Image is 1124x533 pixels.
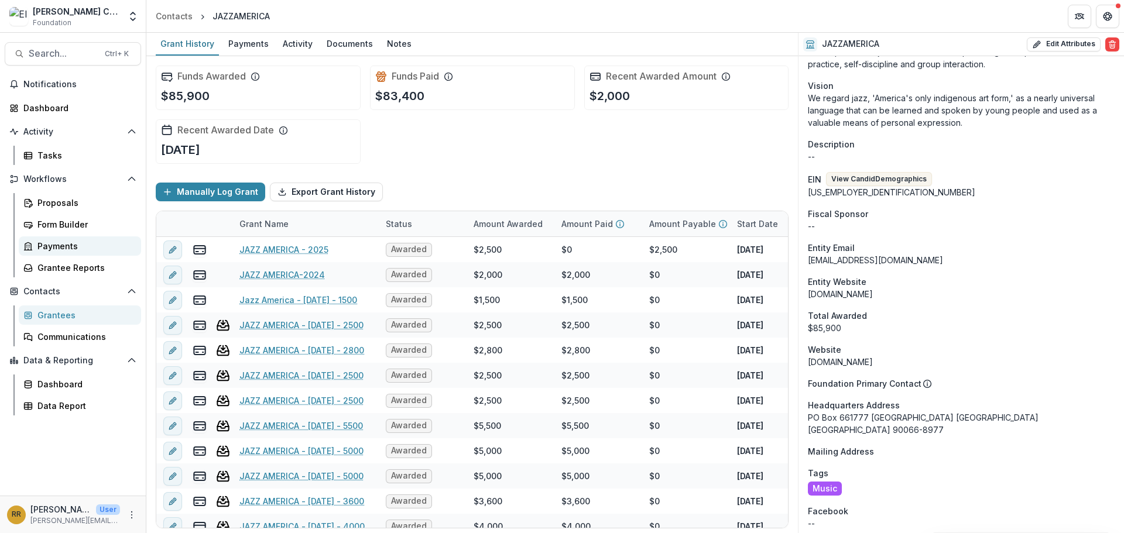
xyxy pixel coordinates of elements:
button: Delete [1105,37,1119,51]
div: Activity [278,35,317,52]
div: $5,000 [474,445,502,457]
div: $2,500 [561,319,590,331]
div: $0 [649,369,660,381]
button: Manually Log Grant [156,183,265,201]
a: Payments [224,33,273,56]
div: Grantee Reports [37,262,132,274]
button: edit [163,341,182,360]
div: Proposals [37,197,132,209]
button: Open Contacts [5,282,141,301]
div: Tasks [37,149,132,161]
h2: JAZZAMERICA [822,39,879,49]
div: Dashboard [37,378,132,390]
span: Entity Email [808,242,855,254]
button: Open entity switcher [125,5,141,28]
a: JAZZ AMERICA - [DATE] - 5500 [239,419,363,432]
div: $5,000 [561,470,590,482]
div: $4,000 [474,520,503,532]
h2: Funds Paid [392,71,439,82]
button: edit [163,391,182,410]
button: More [125,508,139,522]
p: Amount Paid [561,218,613,230]
a: Grant History [156,33,219,56]
a: Activity [278,33,317,56]
div: Notes [382,35,416,52]
button: view-payments [193,494,207,508]
a: Notes [382,33,416,56]
h2: Recent Awarded Date [177,125,274,136]
button: View CandidDemographics [826,172,932,186]
div: $5,500 [474,419,501,432]
a: Proposals [19,193,141,212]
div: $2,500 [561,369,590,381]
p: User [96,504,120,515]
nav: breadcrumb [151,8,275,25]
button: Open Workflows [5,170,141,188]
div: Grant Name [232,211,379,236]
button: view-payments [193,268,207,282]
p: [DATE] [737,344,763,356]
button: view-payments [193,318,207,332]
div: $5,000 [561,445,590,457]
div: $2,000 [561,269,590,281]
div: JAZZAMERICA [213,10,270,22]
div: [EMAIL_ADDRESS][DOMAIN_NAME] [808,254,1115,266]
div: Data Report [37,400,132,412]
p: Amount Payable [649,218,716,230]
button: Notifications [5,75,141,94]
div: Status [379,211,467,236]
p: [PERSON_NAME][EMAIL_ADDRESS][DOMAIN_NAME] [30,515,120,526]
div: Start Date [730,218,785,230]
span: Activity [23,127,122,137]
div: $2,800 [561,344,590,356]
span: Tags [808,467,828,479]
div: Payments [224,35,273,52]
span: Music [813,484,837,494]
p: [DATE] [737,419,763,432]
span: Entity Website [808,276,866,288]
button: view-payments [193,369,207,383]
div: $0 [649,495,660,507]
div: $0 [649,294,660,306]
a: JAZZ AMERICA - [DATE] - 3600 [239,495,364,507]
span: Awarded [391,345,427,355]
span: Facebook [808,505,848,517]
div: Contacts [156,10,193,22]
span: Awarded [391,320,427,330]
div: Amount Payable [642,211,730,236]
p: [PERSON_NAME] [30,503,91,515]
div: $2,500 [474,369,502,381]
span: Foundation [33,18,71,28]
div: $0 [649,470,660,482]
div: Grant History [156,35,219,52]
span: Website [808,343,841,356]
a: JAZZ AMERICA - [DATE] - 2500 [239,319,364,331]
div: Documents [322,35,378,52]
div: $0 [649,319,660,331]
span: Awarded [391,295,427,305]
span: Awarded [391,270,427,280]
div: Randal Rosman [12,511,21,518]
span: Headquarters Address [808,399,900,411]
div: $0 [649,269,660,281]
div: $2,500 [649,243,677,256]
div: $0 [649,394,660,407]
p: $83,400 [375,87,424,105]
div: $0 [649,520,660,532]
div: $0 [649,419,660,432]
button: Open Data & Reporting [5,351,141,370]
div: $1,500 [474,294,500,306]
img: Ella Fitzgerald Charitable Foundation [9,7,28,26]
div: Amount Paid [554,211,642,236]
a: Communications [19,327,141,346]
a: Data Report [19,396,141,415]
div: $2,500 [474,394,502,407]
span: Awarded [391,446,427,456]
a: JAZZ AMERICA - [DATE] - 5000 [239,445,364,457]
div: [DOMAIN_NAME] [808,288,1115,300]
div: Payments [37,240,132,252]
div: Form Builder [37,218,132,231]
a: JAZZ AMERICA - [DATE] - 2800 [239,344,364,356]
p: $85,900 [161,87,210,105]
a: Documents [322,33,378,56]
